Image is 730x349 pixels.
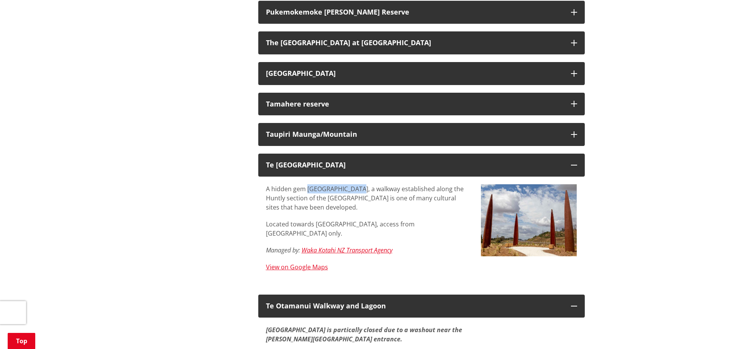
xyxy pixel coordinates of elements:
[266,161,563,169] div: Te [GEOGRAPHIC_DATA]
[266,326,462,343] em: [GEOGRAPHIC_DATA] is partically closed due to a washout near the [PERSON_NAME][GEOGRAPHIC_DATA] e...
[266,263,328,271] a: View on Google Maps
[266,302,563,310] h3: Te Otamanui Walkway and Lagoon
[266,8,563,16] h3: Pukemokemoke [PERSON_NAME] Reserve
[266,131,563,138] div: Taupiri Maunga/Mountain
[266,184,469,212] p: A hidden gem [GEOGRAPHIC_DATA], a walkway established along the Huntly section of the [GEOGRAPHIC...
[266,70,563,77] h3: [GEOGRAPHIC_DATA]
[258,31,585,54] button: The [GEOGRAPHIC_DATA] at [GEOGRAPHIC_DATA]
[258,123,585,146] button: Taupiri Maunga/Mountain
[266,246,300,254] em: Managed by:
[258,1,585,24] button: Pukemokemoke [PERSON_NAME] Reserve
[258,154,585,177] button: Te [GEOGRAPHIC_DATA]
[8,333,35,349] a: Top
[266,39,563,47] div: The [GEOGRAPHIC_DATA] at [GEOGRAPHIC_DATA]
[258,93,585,116] button: Tamahere reserve
[695,317,722,344] iframe: Messenger Launcher
[481,184,577,256] img: te iringa
[266,220,469,238] p: Located towards [GEOGRAPHIC_DATA], access from [GEOGRAPHIC_DATA] only.
[258,62,585,85] button: [GEOGRAPHIC_DATA]
[266,100,563,108] div: Tamahere reserve
[258,295,585,318] button: Te Otamanui Walkway and Lagoon
[302,246,392,254] a: Waka Kotahi NZ Transport Agency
